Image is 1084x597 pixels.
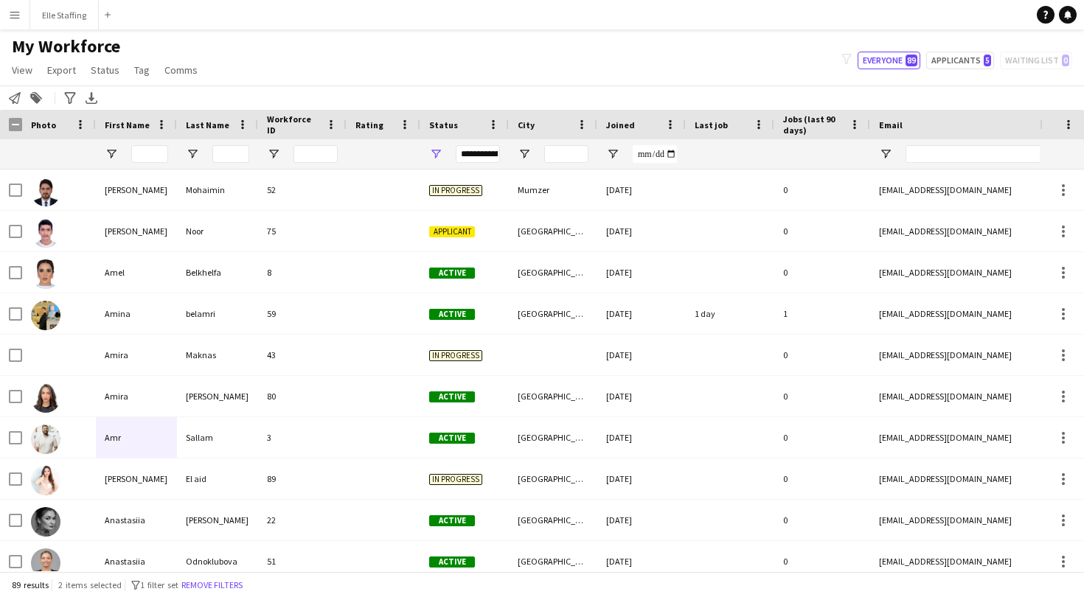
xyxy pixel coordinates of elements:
[906,55,917,66] span: 89
[429,350,482,361] span: In progress
[177,335,258,375] div: Maknas
[105,147,118,161] button: Open Filter Menu
[774,252,870,293] div: 0
[509,170,597,210] div: Mumzer
[429,391,475,402] span: Active
[293,145,338,163] input: Workforce ID Filter Input
[258,541,347,582] div: 51
[774,293,870,334] div: 1
[96,252,177,293] div: Amel
[774,170,870,210] div: 0
[177,293,258,334] div: belamri
[695,119,728,130] span: Last job
[96,211,177,251] div: [PERSON_NAME]
[774,500,870,540] div: 0
[606,119,635,130] span: Joined
[91,63,119,77] span: Status
[258,458,347,499] div: 89
[186,119,229,130] span: Last Name
[597,211,686,251] div: [DATE]
[27,89,45,107] app-action-btn: Add to tag
[774,541,870,582] div: 0
[606,147,619,161] button: Open Filter Menu
[258,170,347,210] div: 52
[267,147,280,161] button: Open Filter Menu
[258,211,347,251] div: 75
[258,417,347,458] div: 3
[509,376,597,416] div: [GEOGRAPHIC_DATA]
[177,541,258,582] div: Odnoklubova
[96,293,177,334] div: Amina
[31,425,60,454] img: Amr Sallam
[96,170,177,210] div: [PERSON_NAME]
[164,63,198,77] span: Comms
[159,60,204,80] a: Comms
[429,556,475,568] span: Active
[597,335,686,375] div: [DATE]
[31,119,56,130] span: Photo
[774,211,870,251] div: 0
[774,458,870,499] div: 0
[128,60,156,80] a: Tag
[178,577,246,593] button: Remove filters
[258,252,347,293] div: 8
[509,500,597,540] div: [GEOGRAPHIC_DATA]
[429,309,475,320] span: Active
[518,119,535,130] span: City
[85,60,125,80] a: Status
[105,119,150,130] span: First Name
[58,579,122,590] span: 2 items selected
[61,89,79,107] app-action-btn: Advanced filters
[429,185,482,196] span: In progress
[267,114,320,136] span: Workforce ID
[212,145,249,163] input: Last Name Filter Input
[140,579,178,590] span: 1 filter set
[429,119,458,130] span: Status
[597,170,686,210] div: [DATE]
[31,177,60,206] img: Abdul Mohaimin
[177,417,258,458] div: Sallam
[31,507,60,537] img: Anastasiia Levchenko
[597,458,686,499] div: [DATE]
[429,474,482,485] span: In progress
[12,63,32,77] span: View
[429,433,475,444] span: Active
[96,376,177,416] div: Amira
[984,55,991,66] span: 5
[177,211,258,251] div: Noor
[96,417,177,458] div: Amr
[774,335,870,375] div: 0
[12,35,120,57] span: My Workforce
[858,52,920,69] button: Everyone89
[783,114,844,136] span: Jobs (last 90 days)
[83,89,100,107] app-action-btn: Export XLSX
[177,500,258,540] div: [PERSON_NAME]
[597,541,686,582] div: [DATE]
[429,226,475,237] span: Applicant
[31,466,60,495] img: Amy El aid
[186,147,199,161] button: Open Filter Menu
[47,63,76,77] span: Export
[41,60,82,80] a: Export
[6,89,24,107] app-action-btn: Notify workforce
[96,458,177,499] div: [PERSON_NAME]
[31,383,60,413] img: Amira Malek
[509,293,597,334] div: [GEOGRAPHIC_DATA]
[879,119,903,130] span: Email
[177,170,258,210] div: Mohaimin
[509,417,597,458] div: [GEOGRAPHIC_DATA]
[31,218,60,248] img: Abdullah Noor
[134,63,150,77] span: Tag
[597,252,686,293] div: [DATE]
[774,376,870,416] div: 0
[544,145,588,163] input: City Filter Input
[597,293,686,334] div: [DATE]
[258,376,347,416] div: 80
[509,252,597,293] div: [GEOGRAPHIC_DATA]
[633,145,677,163] input: Joined Filter Input
[429,515,475,526] span: Active
[774,417,870,458] div: 0
[686,293,774,334] div: 1 day
[131,145,168,163] input: First Name Filter Input
[509,211,597,251] div: [GEOGRAPHIC_DATA]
